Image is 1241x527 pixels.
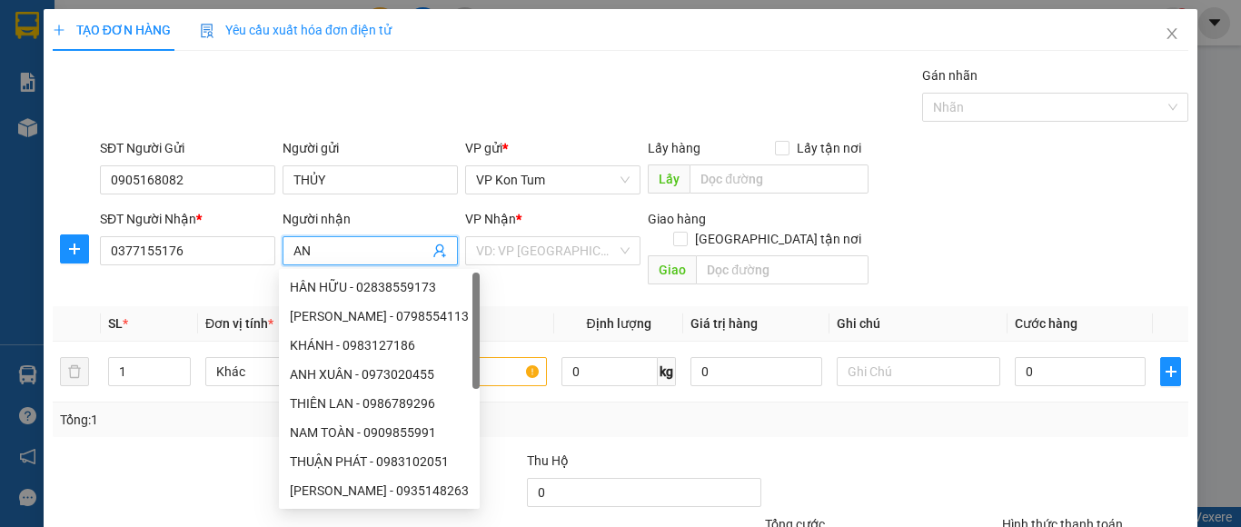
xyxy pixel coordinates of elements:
[108,316,123,331] span: SL
[290,481,469,501] div: [PERSON_NAME] - 0935148263
[200,23,392,37] span: Yêu cầu xuất hóa đơn điện tử
[53,24,65,36] span: plus
[60,410,481,430] div: Tổng: 1
[648,212,706,226] span: Giao hàng
[15,81,143,106] div: 0825756313
[15,15,143,59] div: VP Kon Tum
[1165,26,1179,41] span: close
[690,316,758,331] span: Giá trị hàng
[690,357,821,386] input: 0
[279,302,480,331] div: THANH HOÀNG - 0798554113
[15,17,44,36] span: Gửi:
[829,306,1008,342] th: Ghi chú
[690,164,869,194] input: Dọc đường
[290,364,469,384] div: ANH XUÂN - 0973020455
[283,209,458,229] div: Người nhận
[527,453,569,468] span: Thu Hộ
[155,15,302,37] div: BX Huế
[476,166,630,194] span: VP Kon Tum
[696,255,869,284] input: Dọc đường
[279,273,480,302] div: HÂN HỮU - 02838559173
[15,59,143,81] div: TÂM
[205,316,273,331] span: Đơn vị tính
[789,138,869,158] span: Lấy tận nơi
[200,24,214,38] img: icon
[290,277,469,297] div: HÂN HỮU - 02838559173
[155,17,199,36] span: Nhận:
[279,360,480,389] div: ANH XUÂN - 0973020455
[837,357,1000,386] input: Ghi Chú
[648,255,696,284] span: Giao
[922,68,978,83] label: Gán nhãn
[279,476,480,505] div: GIA HÂN - 0935148263
[648,164,690,194] span: Lấy
[155,59,302,85] div: 0905376802
[658,357,676,386] span: kg
[279,331,480,360] div: KHÁNH - 0983127186
[216,358,358,385] span: Khác
[1160,357,1181,386] button: plus
[279,418,480,447] div: NAM TOÀN - 0909855991
[100,138,275,158] div: SĐT Người Gửi
[155,37,302,59] div: DUYÊN
[648,141,700,155] span: Lấy hàng
[290,306,469,326] div: [PERSON_NAME] - 0798554113
[688,229,869,249] span: [GEOGRAPHIC_DATA] tận nơi
[432,244,447,258] span: user-add
[290,423,469,442] div: NAM TOÀN - 0909855991
[290,393,469,413] div: THIÊN LAN - 0986789296
[290,335,469,355] div: KHÁNH - 0983127186
[465,138,640,158] div: VP gửi
[53,23,171,37] span: TẠO ĐƠN HÀNG
[60,357,89,386] button: delete
[1015,316,1077,331] span: Cước hàng
[1161,364,1180,379] span: plus
[60,234,89,263] button: plus
[1147,9,1197,60] button: Close
[586,316,650,331] span: Định lượng
[283,138,458,158] div: Người gửi
[61,242,88,256] span: plus
[100,209,275,229] div: SĐT Người Nhận
[14,119,42,138] span: CR :
[279,389,480,418] div: THIÊN LAN - 0986789296
[279,447,480,476] div: THUẬN PHÁT - 0983102051
[14,117,145,139] div: 50.000
[290,452,469,472] div: THUẬN PHÁT - 0983102051
[465,212,516,226] span: VP Nhận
